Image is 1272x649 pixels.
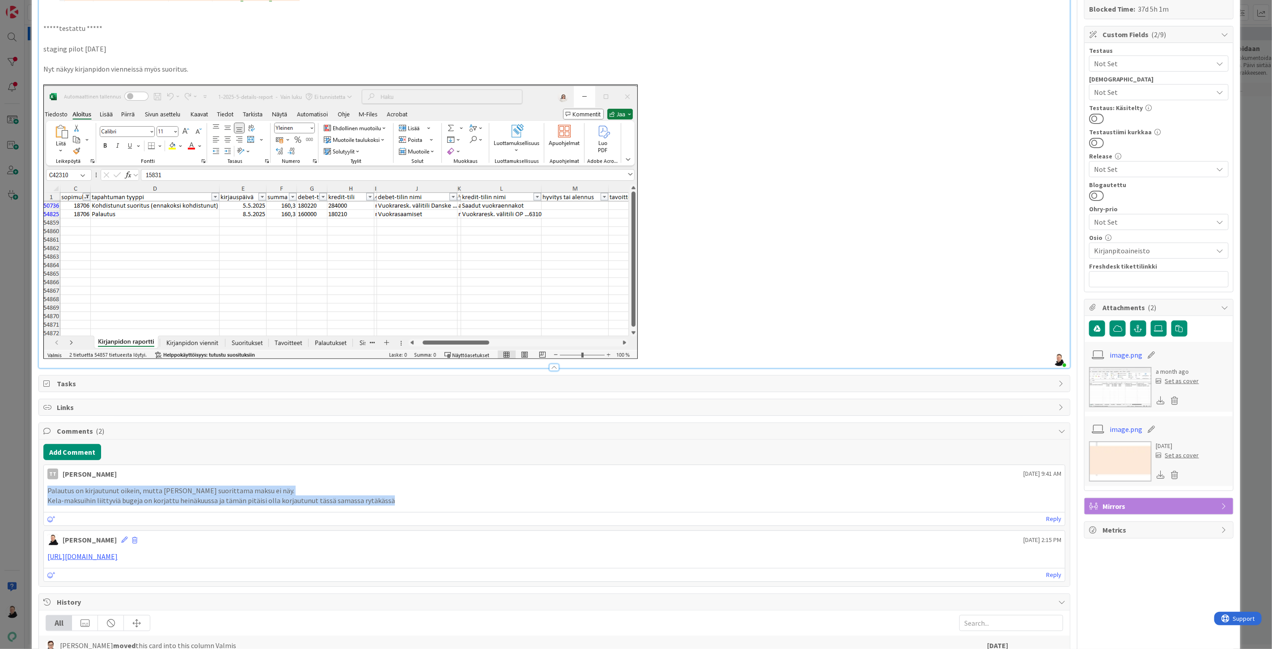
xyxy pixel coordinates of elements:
[1046,513,1061,525] a: Reply
[1148,303,1157,312] span: ( 2 )
[63,534,117,545] div: [PERSON_NAME]
[96,427,104,436] span: ( 2 )
[1094,245,1213,256] span: Kirjanpitoaineisto
[1110,424,1142,435] a: image.png
[43,64,1065,74] p: Nyt näkyy kirjanpidon vienneissä myös suoritus.
[1156,395,1166,406] div: Download
[1110,350,1142,360] a: image.png
[1094,164,1213,175] span: Not Set
[43,444,101,460] button: Add Comment
[1094,216,1208,228] span: Not Set
[1089,263,1229,269] div: Freshdesk tikettilinkki
[43,44,1065,54] p: staging pilot [DATE]
[1156,469,1166,481] div: Download
[1053,354,1065,366] img: KHqomuoKQRjoNQxyxxwtZmjOUFPU5med.jpg
[47,534,58,545] img: AN
[1089,76,1229,82] div: [DEMOGRAPHIC_DATA]
[1094,87,1213,98] span: Not Set
[1046,569,1061,581] a: Reply
[57,597,1054,607] span: History
[63,469,117,479] div: [PERSON_NAME]
[1089,105,1229,111] div: Testaus: Käsitelty
[1089,153,1229,159] div: Release
[1089,4,1136,14] b: Blocked Time:
[1156,376,1199,386] div: Set as cover
[47,486,1061,496] p: Palautus on kirjautunut oikein, mutta [PERSON_NAME] suorittama maksu ei näy.
[1102,302,1217,313] span: Attachments
[57,378,1054,389] span: Tasks
[1023,535,1061,545] span: [DATE] 2:15 PM
[1138,4,1169,14] div: 37d 5h 1m
[1102,29,1217,40] span: Custom Fields
[19,1,41,12] span: Support
[43,85,638,359] img: image.png
[1156,367,1199,376] div: a month ago
[1023,469,1061,478] span: [DATE] 9:41 AM
[57,402,1054,413] span: Links
[1089,129,1229,135] div: Testaustiimi kurkkaa
[1094,58,1213,69] span: Not Set
[47,469,58,479] div: TT
[1156,451,1199,460] div: Set as cover
[959,615,1063,631] input: Search...
[57,426,1054,436] span: Comments
[1089,47,1229,54] div: Testaus
[1102,501,1217,512] span: Mirrors
[47,495,1061,506] p: Kela-maksuihin liittyviä bugeja on korjattu heinäkuussa ja tämän pitäisi olla korjautunut tässä s...
[1089,235,1229,241] div: Osio
[46,615,72,631] div: All
[1156,441,1199,451] div: [DATE]
[1152,30,1166,39] span: ( 2/9 )
[1089,206,1229,212] div: Ohry-prio
[1102,525,1217,535] span: Metrics
[47,552,118,561] a: [URL][DOMAIN_NAME]
[1089,182,1229,188] div: Blogautettu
